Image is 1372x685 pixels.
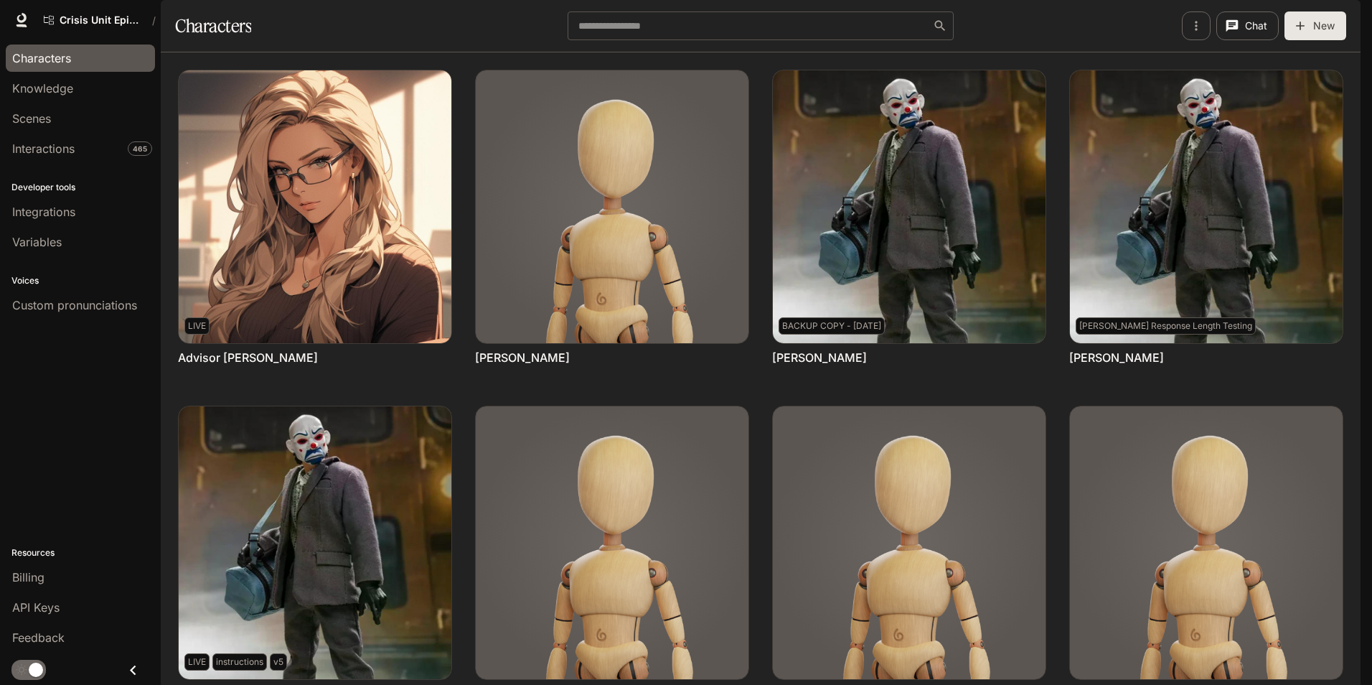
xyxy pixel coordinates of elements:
img: Emily Warren [1070,406,1343,679]
a: [PERSON_NAME] [1069,350,1164,365]
div: / [146,13,161,28]
a: [PERSON_NAME] [772,350,867,365]
a: [PERSON_NAME] [475,350,570,365]
h1: Characters [175,11,251,40]
a: Advisor [PERSON_NAME] [178,350,318,365]
img: Bryan Warren [773,70,1046,343]
button: New [1284,11,1346,40]
span: Crisis Unit Episode 1 [60,14,140,27]
img: Bryan Warren [1070,70,1343,343]
img: Bryan Warren [179,406,451,679]
img: Advisor Clarke [179,70,451,343]
img: Carol Sanderson [476,406,748,679]
a: Crisis Unit Episode 1 [37,6,146,34]
img: Choo Kim [773,406,1046,679]
button: Chat [1216,11,1279,40]
img: Alan Tiles [476,70,748,343]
